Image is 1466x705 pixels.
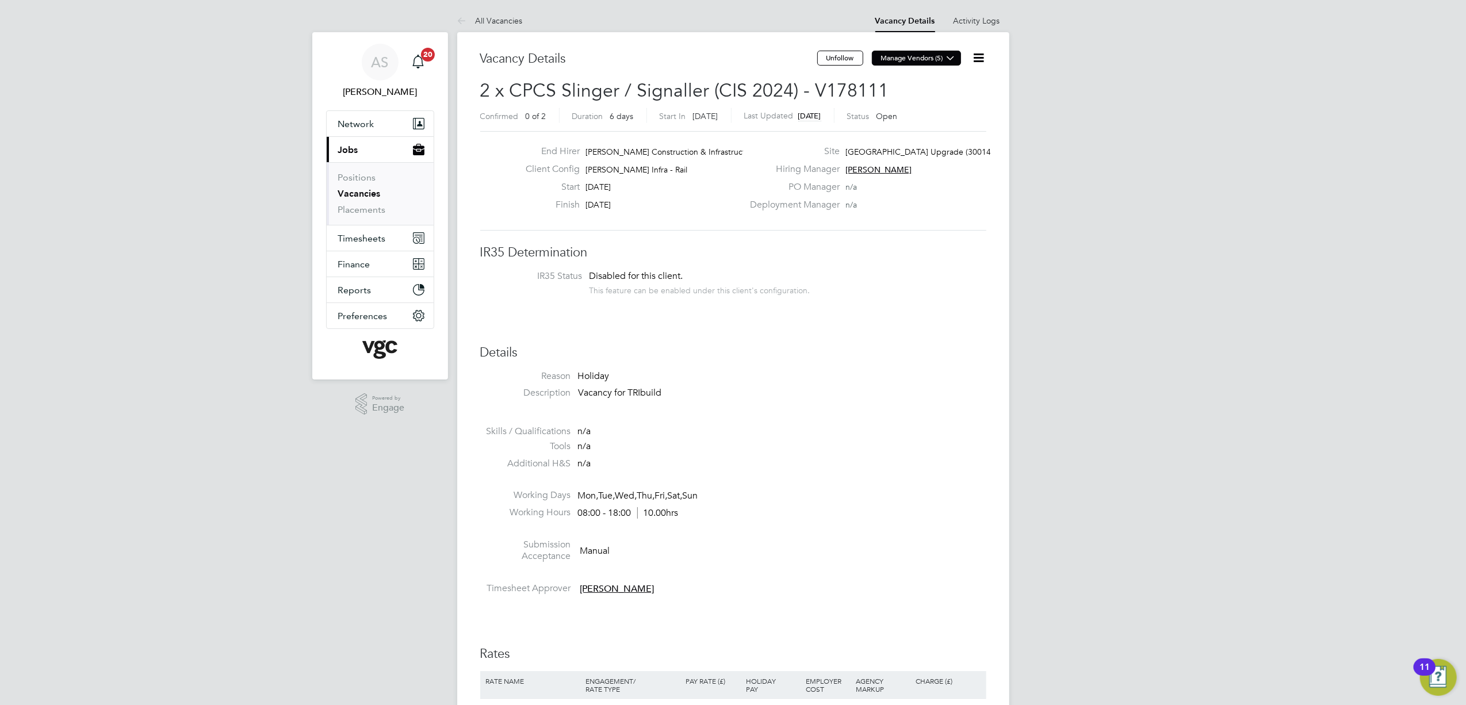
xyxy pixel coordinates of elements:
span: [GEOGRAPHIC_DATA] Upgrade (300147) [845,147,998,157]
div: Engagement/ Rate Type [583,671,683,699]
a: Vacancies [338,188,381,199]
span: 10.00hrs [637,507,679,519]
a: Powered byEngage [355,393,404,415]
div: Jobs [327,162,434,225]
label: Description [480,387,571,399]
span: Sun [683,490,698,501]
label: Start [516,181,580,193]
span: Fri, [655,490,668,501]
label: IR35 Status [492,270,583,282]
button: Timesheets [327,225,434,251]
span: Preferences [338,311,388,321]
div: Pay Rate (£) [683,671,743,691]
label: Finish [516,199,580,211]
h3: Rates [480,646,986,662]
h3: Vacancy Details [480,51,817,67]
label: Skills / Qualifications [480,426,571,438]
a: AS[PERSON_NAME] [326,44,434,99]
button: Jobs [327,137,434,162]
button: Finance [327,251,434,277]
label: Working Hours [480,507,571,519]
label: Duration [572,111,603,121]
button: Unfollow [817,51,863,66]
span: AS [372,55,389,70]
span: n/a [578,440,591,452]
span: Finance [338,259,370,270]
div: 08:00 - 18:00 [578,507,679,519]
div: 11 [1419,667,1430,682]
a: Activity Logs [954,16,1000,26]
span: Anna Slavova [326,85,434,99]
span: [DATE] [585,200,611,210]
span: Engage [372,403,404,413]
span: [PERSON_NAME] [845,164,912,175]
span: Jobs [338,144,358,155]
label: End Hirer [516,145,580,158]
div: Holiday Pay [743,671,803,699]
label: Timesheet Approver [480,583,571,595]
span: 20 [421,48,435,62]
label: PO Manager [743,181,840,193]
label: Hiring Manager [743,163,840,175]
label: Deployment Manager [743,199,840,211]
span: Disabled for this client. [590,270,683,282]
label: Client Config [516,163,580,175]
h3: IR35 Determination [480,244,986,261]
a: All Vacancies [457,16,523,26]
a: 20 [407,44,430,81]
nav: Main navigation [312,32,448,380]
span: Sat, [668,490,683,501]
a: Placements [338,204,386,215]
span: [PERSON_NAME] Construction & Infrastruct… [585,147,753,157]
span: Holiday [578,370,610,382]
button: Manage Vendors (5) [872,51,961,66]
span: Thu, [637,490,655,501]
span: [PERSON_NAME] [580,583,654,595]
span: 2 x CPCS Slinger / Signaller (CIS 2024) - V178111 [480,79,889,102]
label: Submission Acceptance [480,539,571,563]
span: n/a [845,200,857,210]
button: Open Resource Center, 11 new notifications [1420,659,1457,696]
span: Tue, [599,490,615,501]
div: Charge (£) [913,671,983,691]
span: n/a [845,182,857,192]
label: Start In [660,111,686,121]
button: Preferences [327,303,434,328]
label: Additional H&S [480,458,571,470]
div: Rate Name [483,671,583,691]
label: Reason [480,370,571,382]
button: Network [327,111,434,136]
span: Wed, [615,490,637,501]
span: Powered by [372,393,404,403]
span: Manual [580,545,610,557]
span: 6 days [610,111,634,121]
div: This feature can be enabled under this client's configuration. [590,282,810,296]
span: [PERSON_NAME] Infra - Rail [585,164,687,175]
span: [DATE] [693,111,718,121]
label: Site [743,145,840,158]
p: Vacancy for TRIbuild [579,387,986,399]
button: Reports [327,277,434,302]
div: Employer Cost [803,671,853,699]
span: n/a [578,426,591,437]
label: Last Updated [744,110,794,121]
span: Reports [338,285,372,296]
span: n/a [578,458,591,469]
div: Agency Markup [853,671,913,699]
span: [DATE] [585,182,611,192]
a: Go to home page [326,340,434,359]
label: Tools [480,440,571,453]
span: Open [876,111,898,121]
label: Working Days [480,489,571,501]
a: Positions [338,172,376,183]
span: Network [338,118,374,129]
img: vgcgroup-logo-retina.png [362,340,397,359]
span: [DATE] [798,111,821,121]
span: Mon, [578,490,599,501]
label: Status [847,111,870,121]
span: 0 of 2 [526,111,546,121]
a: Vacancy Details [875,16,935,26]
label: Confirmed [480,111,519,121]
h3: Details [480,344,986,361]
span: Timesheets [338,233,386,244]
